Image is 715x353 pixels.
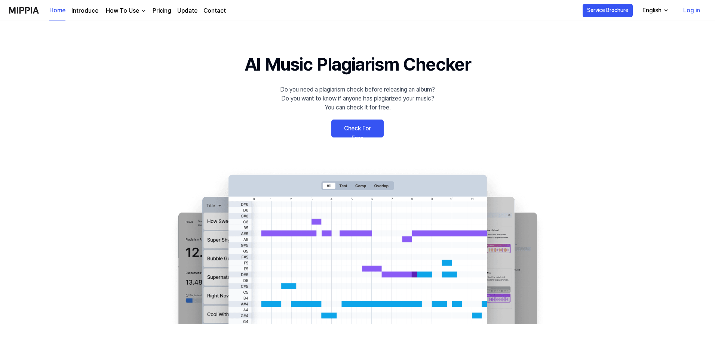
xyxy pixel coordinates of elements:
[141,8,147,14] img: down
[163,167,552,324] img: main Image
[245,51,471,78] h1: AI Music Plagiarism Checker
[583,4,633,17] button: Service Brochure
[203,6,226,15] a: Contact
[104,6,147,15] button: How To Use
[641,6,663,15] div: English
[280,85,435,112] div: Do you need a plagiarism check before releasing an album? Do you want to know if anyone has plagi...
[177,6,197,15] a: Update
[153,6,171,15] a: Pricing
[636,3,673,18] button: English
[71,6,98,15] a: Introduce
[49,0,65,21] a: Home
[331,120,384,137] a: Check For Free
[104,6,141,15] div: How To Use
